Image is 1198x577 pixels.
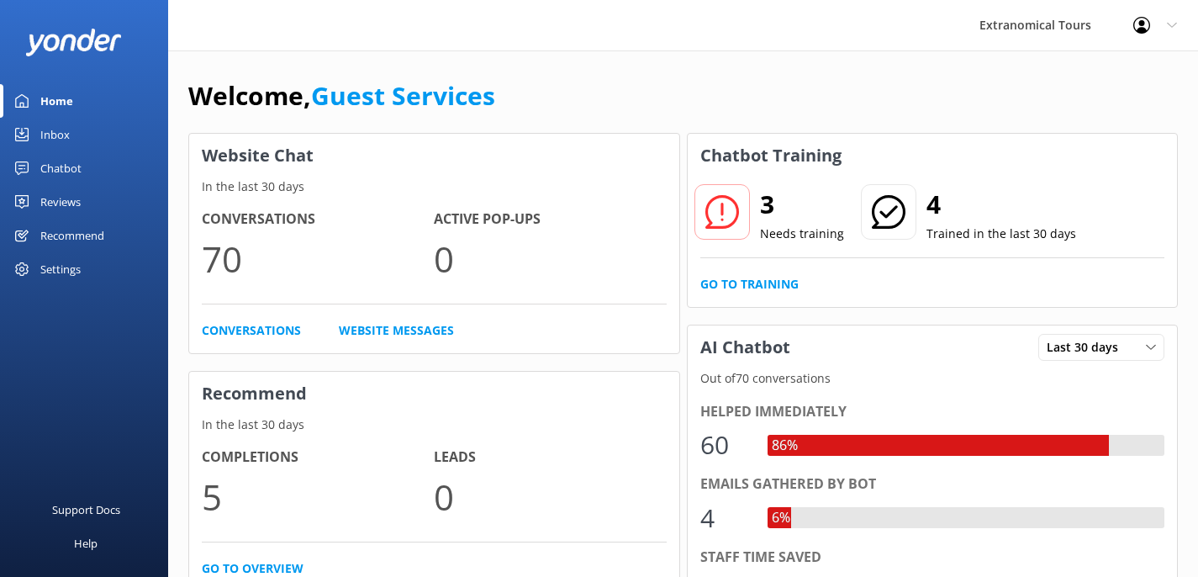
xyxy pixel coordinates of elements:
[202,209,434,230] h4: Conversations
[40,118,70,151] div: Inbox
[339,321,454,340] a: Website Messages
[40,151,82,185] div: Chatbot
[434,447,666,468] h4: Leads
[188,76,495,116] h1: Welcome,
[926,184,1076,225] h2: 4
[202,468,434,525] p: 5
[768,435,802,457] div: 86%
[40,219,104,252] div: Recommend
[52,493,120,527] div: Support Docs
[311,78,495,113] a: Guest Services
[434,468,666,525] p: 0
[700,425,751,465] div: 60
[40,252,81,286] div: Settings
[700,474,1165,495] div: Emails gathered by bot
[700,401,1165,423] div: Helped immediately
[40,84,73,118] div: Home
[189,134,679,177] h3: Website Chat
[1047,338,1128,357] span: Last 30 days
[700,275,799,294] a: Go to Training
[202,447,434,468] h4: Completions
[700,498,751,538] div: 4
[189,372,679,416] h3: Recommend
[768,507,794,529] div: 6%
[760,225,844,243] p: Needs training
[688,326,803,369] h3: AI Chatbot
[926,225,1076,243] p: Trained in the last 30 days
[700,547,1165,569] div: Staff time saved
[202,230,434,287] p: 70
[189,416,679,434] p: In the last 30 days
[688,369,1178,388] p: Out of 70 conversations
[688,134,854,177] h3: Chatbot Training
[25,29,122,56] img: yonder-white-logo.png
[760,184,844,225] h2: 3
[40,185,81,219] div: Reviews
[74,527,98,560] div: Help
[434,230,666,287] p: 0
[189,177,679,196] p: In the last 30 days
[202,321,301,340] a: Conversations
[434,209,666,230] h4: Active Pop-ups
